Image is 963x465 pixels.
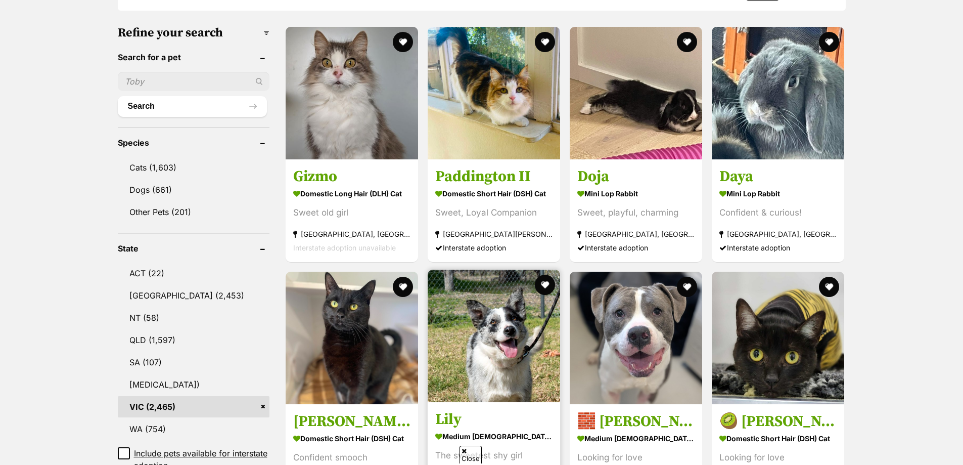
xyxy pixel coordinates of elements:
[719,227,837,241] strong: [GEOGRAPHIC_DATA], [GEOGRAPHIC_DATA]
[435,206,553,220] div: Sweet, Loyal Companion
[118,26,269,40] h3: Refine your search
[719,241,837,255] div: Interstate adoption
[118,418,269,440] a: WA (754)
[719,451,837,464] div: Looking for love
[118,352,269,373] a: SA (107)
[577,186,695,201] strong: Mini Lop Rabbit
[677,277,697,297] button: favourite
[293,206,410,220] div: Sweet old girl
[577,167,695,186] h3: Doja
[393,32,413,52] button: favourite
[577,206,695,220] div: Sweet, playful, charming
[712,159,844,262] a: Daya Mini Lop Rabbit Confident & curious! [GEOGRAPHIC_DATA], [GEOGRAPHIC_DATA] Interstate adoption
[535,275,555,295] button: favourite
[819,277,840,297] button: favourite
[435,429,553,444] strong: medium [DEMOGRAPHIC_DATA] Dog
[435,167,553,186] h3: Paddington II
[118,263,269,284] a: ACT (22)
[286,159,418,262] a: Gizmo Domestic Long Hair (DLH) Cat Sweet old girl [GEOGRAPHIC_DATA], [GEOGRAPHIC_DATA] Interstate...
[435,227,553,241] strong: [GEOGRAPHIC_DATA][PERSON_NAME][GEOGRAPHIC_DATA]
[286,27,418,159] img: Gizmo - Domestic Long Hair (DLH) Cat
[118,138,269,147] header: Species
[435,186,553,201] strong: Domestic Short Hair (DSH) Cat
[293,412,410,431] h3: [PERSON_NAME]
[577,227,695,241] strong: [GEOGRAPHIC_DATA], [GEOGRAPHIC_DATA]
[286,272,418,404] img: Tom - Domestic Short Hair (DSH) Cat
[719,412,837,431] h3: 🥝 [PERSON_NAME] 6220 🥝
[819,32,840,52] button: favourite
[719,167,837,186] h3: Daya
[118,72,269,91] input: Toby
[577,241,695,255] div: Interstate adoption
[577,412,695,431] h3: 🧱 [PERSON_NAME] 6377 🧱
[293,431,410,446] strong: Domestic Short Hair (DSH) Cat
[118,201,269,223] a: Other Pets (201)
[435,449,553,462] div: The sweetest shy girl
[719,206,837,220] div: Confident & curious!
[428,270,560,402] img: Lily - Australian Koolie x Border Collie Dog
[719,186,837,201] strong: Mini Lop Rabbit
[719,431,837,446] strong: Domestic Short Hair (DSH) Cat
[577,431,695,446] strong: medium [DEMOGRAPHIC_DATA] Dog
[570,159,702,262] a: Doja Mini Lop Rabbit Sweet, playful, charming [GEOGRAPHIC_DATA], [GEOGRAPHIC_DATA] Interstate ado...
[118,307,269,328] a: NT (58)
[293,243,396,252] span: Interstate adoption unavailable
[118,329,269,351] a: QLD (1,597)
[535,32,555,52] button: favourite
[118,396,269,417] a: VIC (2,465)
[293,167,410,186] h3: Gizmo
[118,244,269,253] header: State
[118,157,269,178] a: Cats (1,603)
[428,27,560,159] img: Paddington II - Domestic Short Hair (DSH) Cat
[293,227,410,241] strong: [GEOGRAPHIC_DATA], [GEOGRAPHIC_DATA]
[677,32,697,52] button: favourite
[293,451,410,464] div: Confident smooch
[118,285,269,306] a: [GEOGRAPHIC_DATA] (2,453)
[577,451,695,464] div: Looking for love
[428,159,560,262] a: Paddington II Domestic Short Hair (DSH) Cat Sweet, Loyal Companion [GEOGRAPHIC_DATA][PERSON_NAME]...
[570,272,702,404] img: 🧱 Mason 6377 🧱 - American Staffordshire Terrier x American Bulldog
[118,53,269,62] header: Search for a pet
[293,186,410,201] strong: Domestic Long Hair (DLH) Cat
[435,241,553,255] div: Interstate adoption
[712,272,844,404] img: 🥝 Clara 6220 🥝 - Domestic Short Hair (DSH) Cat
[393,277,413,297] button: favourite
[460,446,482,463] span: Close
[118,96,267,116] button: Search
[435,410,553,429] h3: Lily
[118,374,269,395] a: [MEDICAL_DATA])
[712,27,844,159] img: Daya - Mini Lop Rabbit
[118,179,269,200] a: Dogs (661)
[570,27,702,159] img: Doja - Mini Lop Rabbit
